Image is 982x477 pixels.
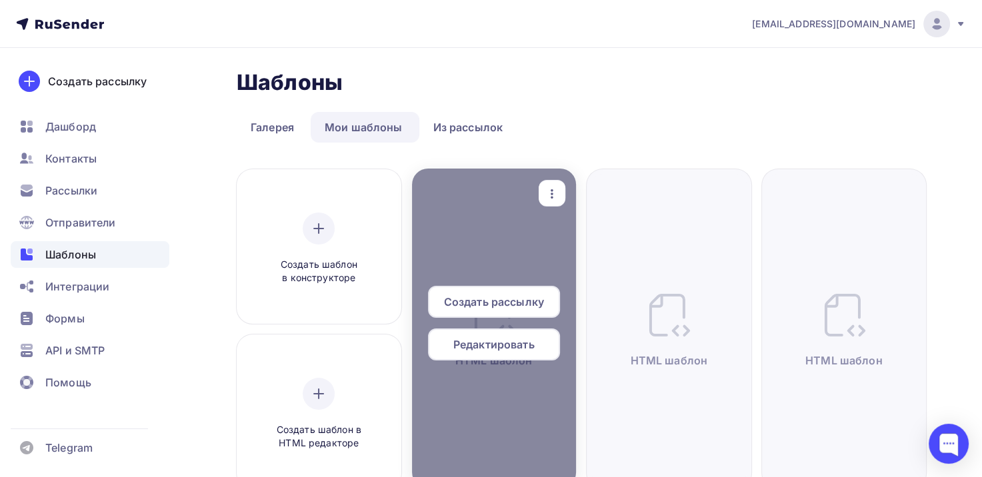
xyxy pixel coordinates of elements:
[11,241,169,268] a: Шаблоны
[45,151,97,167] span: Контакты
[11,113,169,140] a: Дашборд
[255,423,382,450] span: Создать шаблон в HTML редакторе
[11,177,169,204] a: Рассылки
[45,374,91,390] span: Помощь
[237,69,343,96] h2: Шаблоны
[419,112,517,143] a: Из рассылок
[752,11,966,37] a: [EMAIL_ADDRESS][DOMAIN_NAME]
[45,183,97,199] span: Рассылки
[255,258,382,285] span: Создать шаблон в конструкторе
[444,294,544,310] span: Создать рассылку
[11,305,169,332] a: Формы
[311,112,417,143] a: Мои шаблоны
[48,73,147,89] div: Создать рассылку
[45,215,116,231] span: Отправители
[11,145,169,172] a: Контакты
[45,246,96,262] span: Шаблоны
[11,209,169,236] a: Отправители
[45,310,85,326] span: Формы
[453,336,535,352] span: Редактировать
[45,342,105,358] span: API и SMTP
[237,112,308,143] a: Галерея
[752,17,915,31] span: [EMAIL_ADDRESS][DOMAIN_NAME]
[45,440,93,456] span: Telegram
[45,278,109,294] span: Интеграции
[45,119,96,135] span: Дашборд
